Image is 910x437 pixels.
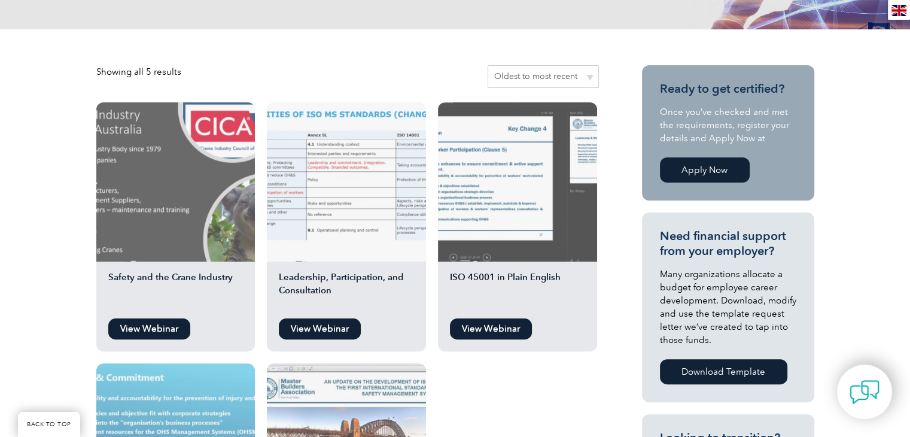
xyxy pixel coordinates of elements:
[488,65,599,88] select: Shop order
[660,268,796,347] p: Many organizations allocate a budget for employee career development. Download, modify and use th...
[108,318,190,339] a: View Webinar
[18,412,80,437] a: BACK TO TOP
[267,102,426,312] a: Leadership, Participation, and Consultation
[438,102,597,262] img: ISO 45001 in Plain English
[267,271,426,312] h2: Leadership, Participation, and Consultation
[660,229,796,259] h3: Need financial support from your employer?
[267,102,426,262] img: Leadership, Participation, and Consultation
[660,359,787,384] a: Download Template
[279,318,361,339] a: View Webinar
[891,5,906,16] img: en
[660,81,796,96] h3: Ready to get certified?
[96,65,181,78] p: Showing all 5 results
[660,157,750,183] a: Apply Now
[438,271,597,312] h2: ISO 45001 in Plain English
[660,105,796,145] p: Once you’ve checked and met the requirements, register your details and Apply Now at
[96,102,255,262] img: Safety and the Crane Industry
[96,102,255,312] a: Safety and the Crane Industry
[438,102,597,312] a: ISO 45001 in Plain English
[96,271,255,312] h2: Safety and the Crane Industry
[450,318,532,339] a: View Webinar
[850,377,879,407] img: contact-chat.png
